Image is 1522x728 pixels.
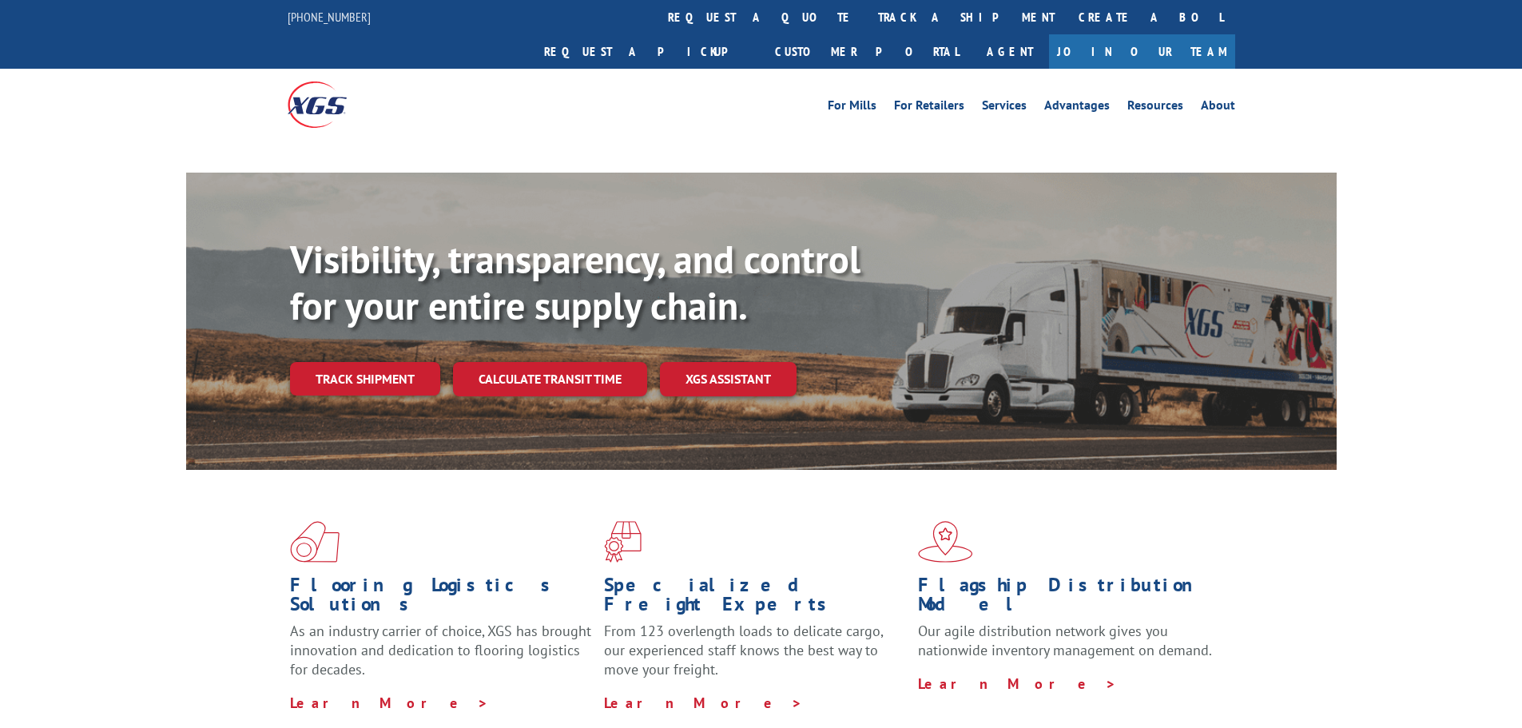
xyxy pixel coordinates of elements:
[604,521,642,563] img: xgs-icon-focused-on-flooring-red
[453,362,647,396] a: Calculate transit time
[532,34,763,69] a: Request a pickup
[1201,99,1235,117] a: About
[763,34,971,69] a: Customer Portal
[828,99,876,117] a: For Mills
[918,674,1117,693] a: Learn More >
[290,234,860,330] b: Visibility, transparency, and control for your entire supply chain.
[288,9,371,25] a: [PHONE_NUMBER]
[918,521,973,563] img: xgs-icon-flagship-distribution-model-red
[894,99,964,117] a: For Retailers
[290,694,489,712] a: Learn More >
[1044,99,1110,117] a: Advantages
[290,622,591,678] span: As an industry carrier of choice, XGS has brought innovation and dedication to flooring logistics...
[918,622,1212,659] span: Our agile distribution network gives you nationwide inventory management on demand.
[290,521,340,563] img: xgs-icon-total-supply-chain-intelligence-red
[982,99,1027,117] a: Services
[1127,99,1183,117] a: Resources
[290,575,592,622] h1: Flooring Logistics Solutions
[660,362,797,396] a: XGS ASSISTANT
[604,694,803,712] a: Learn More >
[604,575,906,622] h1: Specialized Freight Experts
[918,575,1220,622] h1: Flagship Distribution Model
[290,362,440,396] a: Track shipment
[604,622,906,693] p: From 123 overlength loads to delicate cargo, our experienced staff knows the best way to move you...
[1049,34,1235,69] a: Join Our Team
[971,34,1049,69] a: Agent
